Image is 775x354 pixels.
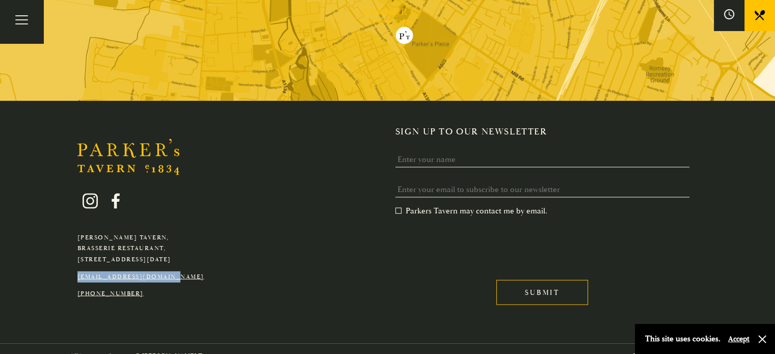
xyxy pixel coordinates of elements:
button: Accept [728,334,750,344]
input: Submit [496,280,588,305]
p: This site uses cookies. [645,332,720,346]
label: Parkers Tavern may contact me by email. [395,206,547,216]
p: [PERSON_NAME] Tavern, Brasserie Restaurant, [STREET_ADDRESS][DATE] [77,232,204,265]
iframe: reCAPTCHA [395,224,550,264]
h2: Sign up to our newsletter [395,126,698,138]
input: Enter your name [395,152,690,168]
input: Enter your email to subscribe to our newsletter [395,182,690,198]
a: [PHONE_NUMBER] [77,290,144,297]
a: [EMAIL_ADDRESS][DOMAIN_NAME] [77,273,204,281]
button: Close and accept [757,334,767,344]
